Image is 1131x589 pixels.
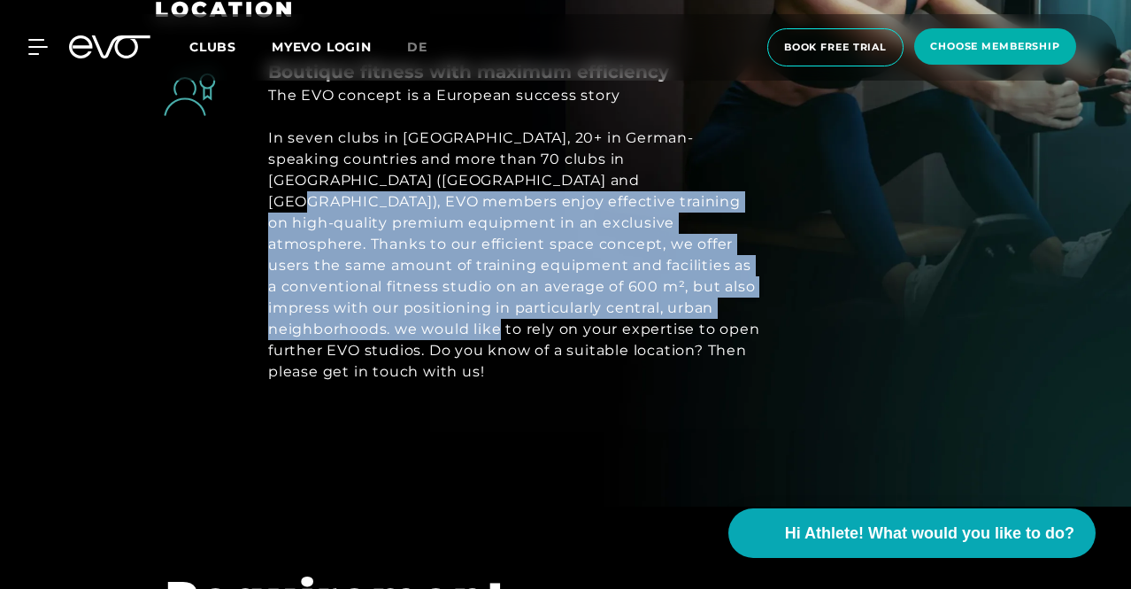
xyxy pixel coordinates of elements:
span: Clubs [189,39,236,55]
span: choose membership [930,39,1060,54]
button: Hi Athlete! What would you like to do? [728,508,1096,558]
span: de [407,39,427,55]
a: de [407,37,449,58]
a: MYEVO LOGIN [272,39,372,55]
a: book free trial [762,28,909,66]
span: Hi Athlete! What would you like to do? [785,522,1074,546]
a: Clubs [189,38,272,55]
span: book free trial [784,40,887,55]
div: The EVO concept is a European success story [268,85,619,106]
div: In seven clubs in [GEOGRAPHIC_DATA], 20+ in German-speaking countries and more than 70 clubs in [... [268,128,764,383]
a: choose membership [909,28,1081,66]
